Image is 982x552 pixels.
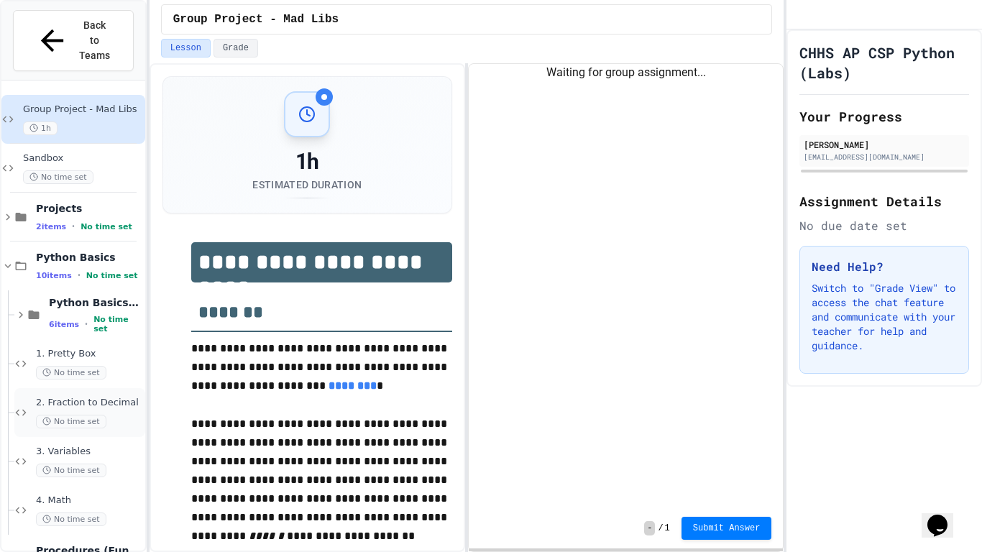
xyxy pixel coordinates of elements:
[922,494,968,538] iframe: chat widget
[49,296,142,309] span: Python Basics: To Reviews
[36,415,106,428] span: No time set
[23,152,142,165] span: Sandbox
[36,446,142,458] span: 3. Variables
[693,523,761,534] span: Submit Answer
[36,348,142,360] span: 1. Pretty Box
[665,523,670,534] span: 1
[644,521,655,535] span: -
[81,222,132,231] span: No time set
[658,523,663,534] span: /
[23,103,142,116] span: Group Project - Mad Libs
[23,121,58,135] span: 1h
[804,152,965,162] div: [EMAIL_ADDRESS][DOMAIN_NAME]
[799,106,969,126] h2: Your Progress
[252,149,362,175] div: 1h
[799,42,969,83] h1: CHHS AP CSP Python (Labs)
[812,258,957,275] h3: Need Help?
[812,281,957,353] p: Switch to "Grade View" to access the chat feature and communicate with your teacher for help and ...
[36,222,66,231] span: 2 items
[93,315,142,333] span: No time set
[36,202,142,215] span: Projects
[36,397,142,409] span: 2. Fraction to Decimal
[78,270,81,281] span: •
[78,18,111,63] span: Back to Teams
[36,464,106,477] span: No time set
[49,320,79,329] span: 6 items
[36,494,142,507] span: 4. Math
[214,39,258,57] button: Grade
[799,191,969,211] h2: Assignment Details
[36,271,72,280] span: 10 items
[799,217,969,234] div: No due date set
[85,318,88,330] span: •
[36,366,106,379] span: No time set
[161,39,211,57] button: Lesson
[72,221,75,232] span: •
[23,170,93,184] span: No time set
[173,11,339,28] span: Group Project - Mad Libs
[682,517,772,540] button: Submit Answer
[36,251,142,264] span: Python Basics
[13,10,134,71] button: Back to Teams
[36,512,106,526] span: No time set
[469,64,783,81] div: Waiting for group assignment...
[86,271,138,280] span: No time set
[804,138,965,151] div: [PERSON_NAME]
[252,178,362,192] div: Estimated Duration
